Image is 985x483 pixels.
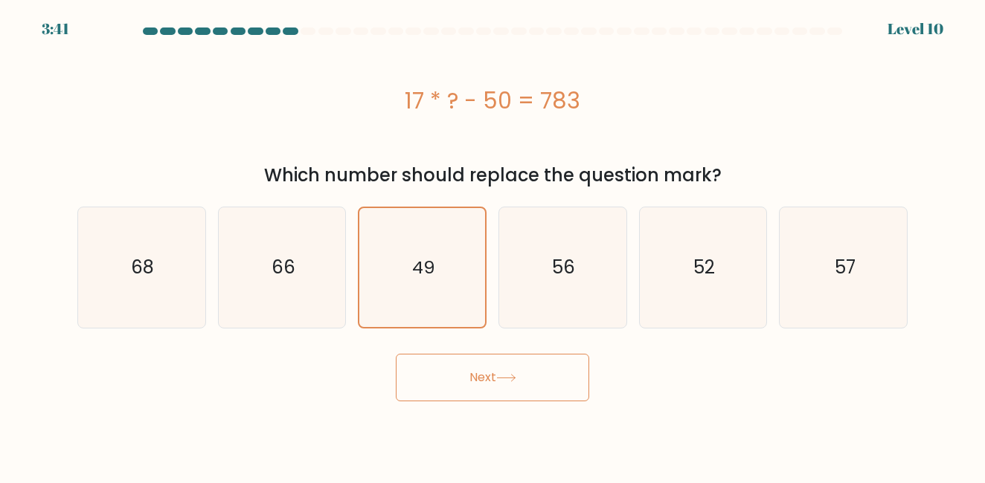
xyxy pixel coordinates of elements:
div: Level 10 [888,18,943,40]
text: 66 [272,256,295,280]
div: 3:41 [42,18,69,40]
text: 49 [412,255,435,279]
div: Which number should replace the question mark? [86,162,899,189]
text: 52 [693,256,715,280]
div: 17 * ? - 50 = 783 [77,84,908,117]
text: 68 [131,256,154,280]
button: Next [396,354,589,401]
text: 57 [834,256,855,280]
text: 56 [552,256,575,280]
